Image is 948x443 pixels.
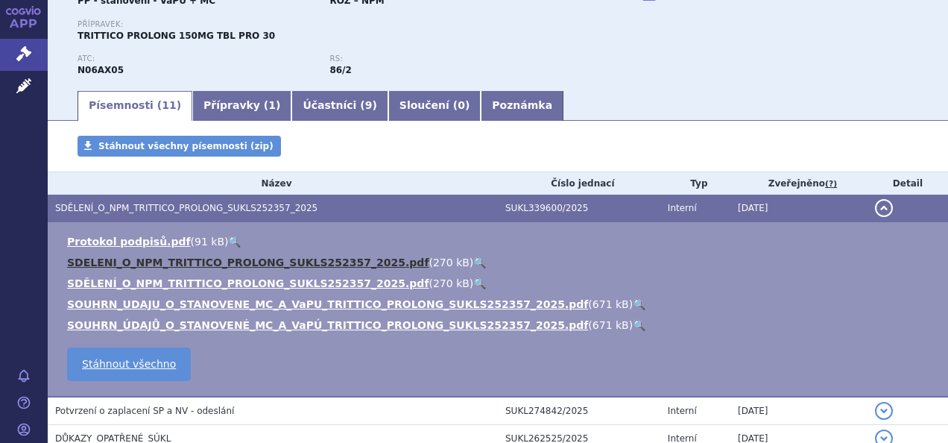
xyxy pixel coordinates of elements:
[433,277,470,289] span: 270 kB
[498,172,660,195] th: Číslo jednací
[875,402,893,420] button: detail
[78,31,275,41] span: TRITTICO PROLONG 150MG TBL PRO 30
[592,319,629,331] span: 671 kB
[67,297,933,312] li: ( )
[433,257,470,268] span: 270 kB
[329,65,351,75] strong: antidepresiva, selektivní inhibitory reuptake monoaminů působící na jeden transmiterový systém (S...
[78,136,281,157] a: Stáhnout všechny písemnosti (zip)
[668,406,697,416] span: Interní
[730,172,868,195] th: Zveřejněno
[730,397,868,425] td: [DATE]
[388,91,481,121] a: Sloučení (0)
[473,277,486,289] a: 🔍
[78,91,192,121] a: Písemnosti (11)
[473,257,486,268] a: 🔍
[78,20,582,29] p: Přípravek:
[365,99,373,111] span: 9
[498,195,660,222] td: SUKL339600/2025
[192,91,291,121] a: Přípravky (1)
[730,195,868,222] td: [DATE]
[195,236,224,248] span: 91 kB
[481,91,563,121] a: Poznámka
[67,276,933,291] li: ( )
[67,318,933,333] li: ( )
[55,203,317,213] span: SDĚLENÍ_O_NPM_TRITTICO_PROLONG_SUKLS252357_2025
[67,257,429,268] a: SDELENI_O_NPM_TRITTICO_PROLONG_SUKLS252357_2025.pdf
[67,234,933,249] li: ( )
[268,99,276,111] span: 1
[67,319,588,331] a: SOUHRN_ÚDAJŮ_O_STANOVENÉ_MC_A_VaPÚ_TRITTICO_PROLONG_SUKLS252357_2025.pdf
[78,65,124,75] strong: TRAZODON
[228,236,241,248] a: 🔍
[329,54,566,63] p: RS:
[458,99,465,111] span: 0
[67,277,429,289] a: SDĚLENÍ_O_NPM_TRITTICO_PROLONG_SUKLS252357_2025.pdf
[868,172,948,195] th: Detail
[633,298,645,310] a: 🔍
[498,397,660,425] td: SUKL274842/2025
[875,199,893,217] button: detail
[660,172,730,195] th: Typ
[592,298,629,310] span: 671 kB
[162,99,176,111] span: 11
[668,203,697,213] span: Interní
[67,236,191,248] a: Protokol podpisů.pdf
[48,172,498,195] th: Název
[78,54,315,63] p: ATC:
[98,141,274,151] span: Stáhnout všechny písemnosti (zip)
[67,298,588,310] a: SOUHRN_UDAJU_O_STANOVENE_MC_A_VaPU_TRITTICO_PROLONG_SUKLS252357_2025.pdf
[291,91,388,121] a: Účastníci (9)
[67,255,933,270] li: ( )
[55,406,234,416] span: Potvrzení o zaplacení SP a NV - odeslání
[633,319,645,331] a: 🔍
[825,179,837,189] abbr: (?)
[67,348,191,381] a: Stáhnout všechno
